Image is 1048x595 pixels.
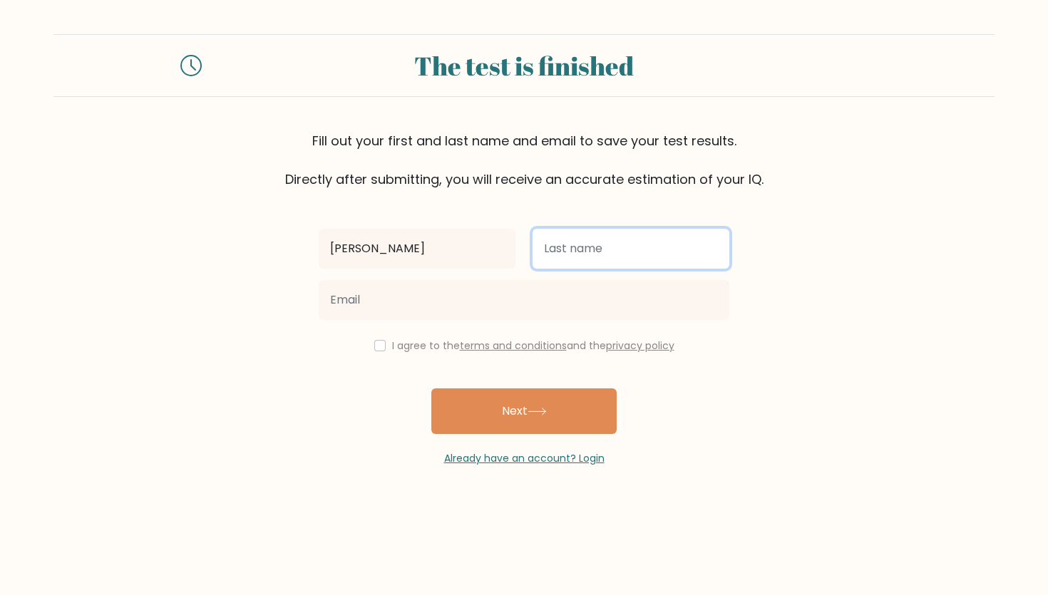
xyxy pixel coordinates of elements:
a: Already have an account? Login [444,451,605,465]
input: First name [319,229,515,269]
button: Next [431,388,617,434]
label: I agree to the and the [392,338,674,353]
input: Email [319,280,729,320]
input: Last name [533,229,729,269]
a: privacy policy [606,338,674,353]
div: Fill out your first and last name and email to save your test results. Directly after submitting,... [53,131,995,189]
div: The test is finished [219,46,829,85]
a: terms and conditions [460,338,567,353]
